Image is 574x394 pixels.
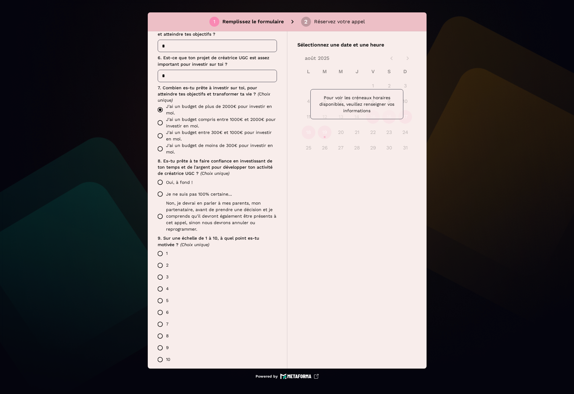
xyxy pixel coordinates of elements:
label: 2 [154,259,277,271]
span: 7. Combien es-tu prête à investir sur toi, pour atteindre tes objectifs et transformer ta vie ? [158,85,259,96]
a: Powered by [256,374,319,379]
label: 10 [154,354,277,365]
label: J'ai un budget de moins de 300€ pour investir en moi. [154,142,277,155]
p: Powered by [256,374,278,379]
p: Réservez votre appel [314,18,365,25]
span: 9. Sur une échelle de 1 à 10, à quel point es-tu motivée ? [158,236,261,247]
label: Je ne suis pas 100% certaine... [154,188,277,200]
label: 9 [154,342,277,354]
label: 3 [154,271,277,283]
label: Non, je devrai en parler à mes parents, mon partenataire, avant de prendre une décision et je com... [154,200,277,232]
label: J'ai un budget entre 300€ et 1000€ pour investir en moi. [154,129,277,142]
div: 2 [304,19,308,24]
label: 8 [154,330,277,342]
label: 5 [154,295,277,307]
label: 1 [154,248,277,259]
span: 8. Es-tu prête à te faire confiance en investissant de ton temps et de l'argent pour développer t... [158,158,274,176]
span: 6. Est-ce que ton projet de créatrice UGC est assez important pour investir sur toi ? [158,55,271,66]
p: Remplissez le formulaire [222,18,284,25]
label: 6 [154,307,277,318]
span: (Choix unique) [158,91,272,103]
p: En saisissant des informations, j'accepte les [158,368,277,379]
p: Sélectionnez une date et une heure [297,41,417,49]
label: 7 [154,318,277,330]
label: 4 [154,283,277,295]
span: (Choix unique) [200,171,230,176]
label: Oui, à fond ! [154,176,277,188]
label: J'ai un budget compris entre 1000€ et 2000€ pour investir en moi. [154,116,277,129]
label: J'ai un budget de plus de 2000€ pour investir en moi. [154,103,277,116]
div: 1 [213,19,215,24]
p: Pour voir les créneaux horaires disponibles, veuillez renseigner vos informations [316,95,398,114]
span: (Choix unique) [180,242,209,247]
